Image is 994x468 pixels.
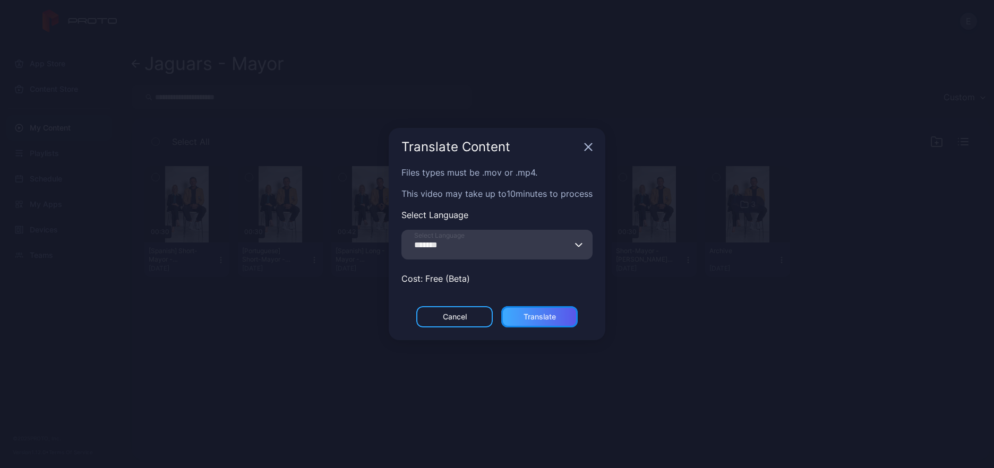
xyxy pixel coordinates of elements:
div: Translate Content [401,141,580,153]
p: Cost: Free (Beta) [401,272,593,285]
button: Cancel [416,306,493,327]
p: Files types must be .mov or .mp4. [401,166,593,179]
p: Select Language [401,209,593,221]
div: Cancel [443,313,467,321]
button: Translate [501,306,578,327]
input: Select Language [401,230,593,259]
p: This video may take up to 10 minutes to process [401,187,593,200]
button: Select Language [575,230,583,259]
span: Select Language [414,231,465,240]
